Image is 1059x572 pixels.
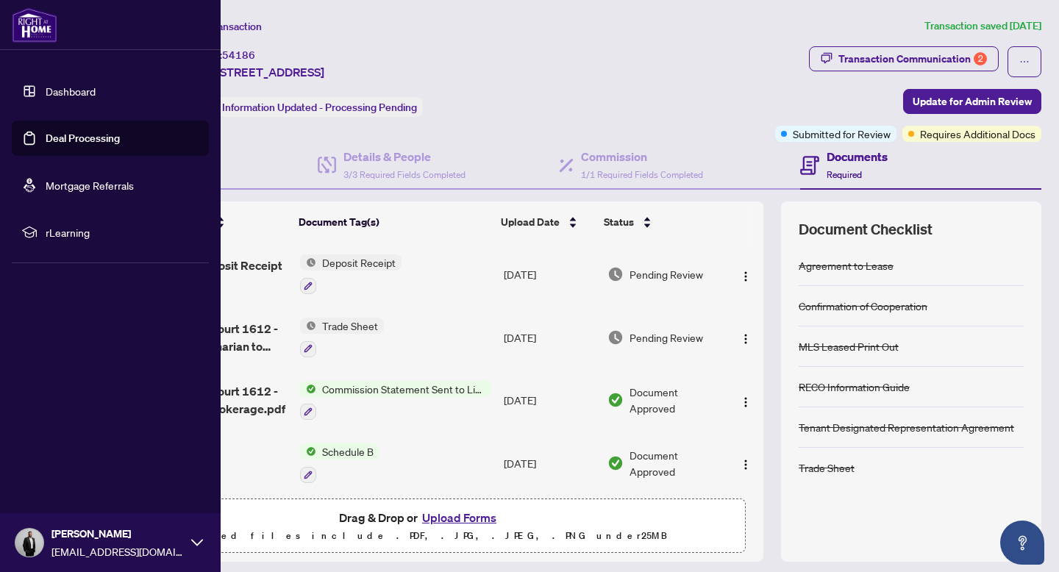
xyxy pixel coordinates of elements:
button: Status IconTrade Sheet [300,318,384,357]
a: Dashboard [46,85,96,98]
button: Logo [734,451,757,475]
span: Requires Additional Docs [920,126,1035,142]
span: View Transaction [183,20,262,33]
span: 1/1 Required Fields Completed [581,169,703,180]
button: Upload Forms [418,508,501,527]
div: Agreement to Lease [799,257,894,274]
img: Logo [740,396,752,408]
p: Supported files include .PDF, .JPG, .JPEG, .PNG under 25 MB [104,527,736,545]
td: [DATE] [498,369,602,432]
a: Mortgage Referrals [46,179,134,192]
span: Pending Review [630,329,703,346]
th: Document Tag(s) [293,201,495,243]
button: Status IconDeposit Receipt [300,254,402,294]
span: Document Checklist [799,219,933,240]
span: Drag & Drop orUpload FormsSupported files include .PDF, .JPG, .JPEG, .PNG under25MB [95,499,745,554]
a: Deal Processing [46,132,120,145]
img: Logo [740,271,752,282]
span: Commission Statement Sent to Listing Brokerage [316,381,491,397]
button: Logo [734,262,757,286]
span: Required [827,169,862,180]
span: Status [604,214,634,230]
span: 54186 [222,49,255,62]
h4: Details & People [343,148,466,165]
article: Transaction saved [DATE] [924,18,1041,35]
div: RECO Information Guide [799,379,910,395]
img: Document Status [607,266,624,282]
td: [DATE] [498,432,602,495]
div: Transaction Communication [838,47,987,71]
img: Status Icon [300,443,316,460]
img: logo [12,7,57,43]
img: Profile Icon [15,529,43,557]
span: Schedule B [316,443,379,460]
img: Status Icon [300,318,316,334]
span: Update for Admin Review [913,90,1032,113]
h4: Commission [581,148,703,165]
img: Logo [740,459,752,471]
button: Status IconCommission Statement Sent to Listing Brokerage [300,381,491,421]
button: Open asap [1000,521,1044,565]
img: Status Icon [300,254,316,271]
div: 2 [974,52,987,65]
button: Logo [734,388,757,412]
span: 1612-[STREET_ADDRESS] [182,63,324,81]
span: Submitted for Review [793,126,891,142]
span: Document Approved [630,447,721,479]
span: Information Updated - Processing Pending [222,101,417,114]
div: Trade Sheet [799,460,855,476]
img: Document Status [607,329,624,346]
th: Status [598,201,723,243]
img: Document Status [607,392,624,408]
td: [DATE] [498,243,602,306]
button: Logo [734,326,757,349]
span: Drag & Drop or [339,508,501,527]
td: [DATE] [498,306,602,369]
span: rLearning [46,224,199,240]
span: Trade Sheet [316,318,384,334]
span: Pending Review [630,266,703,282]
div: MLS Leased Print Out [799,338,899,354]
button: Transaction Communication2 [809,46,999,71]
div: Confirmation of Cooperation [799,298,927,314]
button: Update for Admin Review [903,89,1041,114]
span: Document Approved [630,384,721,416]
img: Status Icon [300,381,316,397]
span: [EMAIL_ADDRESS][DOMAIN_NAME] [51,543,184,560]
span: ellipsis [1019,57,1030,67]
th: Upload Date [495,201,598,243]
h4: Documents [827,148,888,165]
span: [PERSON_NAME] [51,526,184,542]
img: Document Status [607,455,624,471]
button: Status IconSchedule B [300,443,379,483]
span: 3/3 Required Fields Completed [343,169,466,180]
div: Tenant Designated Representation Agreement [799,419,1014,435]
div: Status: [182,97,423,117]
span: Deposit Receipt [316,254,402,271]
img: Logo [740,333,752,345]
span: Upload Date [501,214,560,230]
